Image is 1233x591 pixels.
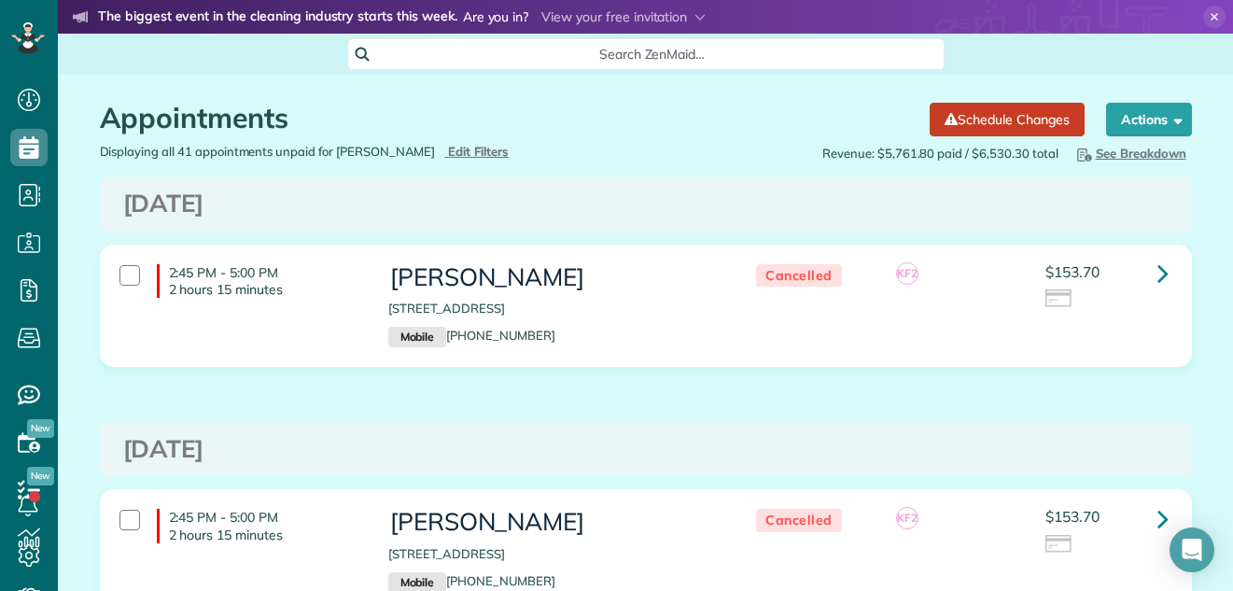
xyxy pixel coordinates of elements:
[388,545,719,563] p: [STREET_ADDRESS]
[822,145,1058,162] span: Revenue: $5,761.80 paid / $6,530.30 total
[1045,507,1100,526] span: $153.70
[27,467,54,485] span: New
[1170,528,1214,572] div: Open Intercom Messenger
[1073,146,1186,161] span: See Breakdown
[100,103,917,134] h1: Appointments
[388,327,446,347] small: Mobile
[98,7,457,28] strong: The biggest event in the cleaning industry starts this week.
[1106,103,1192,136] button: Actions
[86,143,646,161] div: Displaying all 41 appointments unpaid for [PERSON_NAME]
[1045,535,1073,556] img: icon_credit_card_neutral-3d9a980bd25ce6dbb0f2033d7200983694762465c175678fcbc2d8f4bc43548e.png
[388,300,719,317] p: [STREET_ADDRESS]
[444,144,509,159] a: Edit Filters
[157,264,360,298] h4: 2:45 PM - 5:00 PM
[169,281,360,298] p: 2 hours 15 minutes
[448,144,509,159] span: Edit Filters
[756,264,842,288] span: Cancelled
[896,507,918,529] span: KF2
[388,509,719,536] h3: [PERSON_NAME]
[169,527,360,543] p: 2 hours 15 minutes
[123,436,1169,463] h3: [DATE]
[27,419,54,438] span: New
[123,190,1169,218] h3: [DATE]
[756,509,842,532] span: Cancelled
[157,509,360,542] h4: 2:45 PM - 5:00 PM
[463,7,529,28] span: Are you in?
[388,573,555,588] a: Mobile[PHONE_NUMBER]
[1045,289,1073,310] img: icon_credit_card_neutral-3d9a980bd25ce6dbb0f2033d7200983694762465c175678fcbc2d8f4bc43548e.png
[388,328,555,343] a: Mobile[PHONE_NUMBER]
[73,32,820,56] li: The world’s leading virtual event for cleaning business owners.
[1068,143,1192,163] button: See Breakdown
[930,103,1084,136] a: Schedule Changes
[1045,262,1100,281] span: $153.70
[896,262,918,285] span: KF2
[388,264,719,291] h3: [PERSON_NAME]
